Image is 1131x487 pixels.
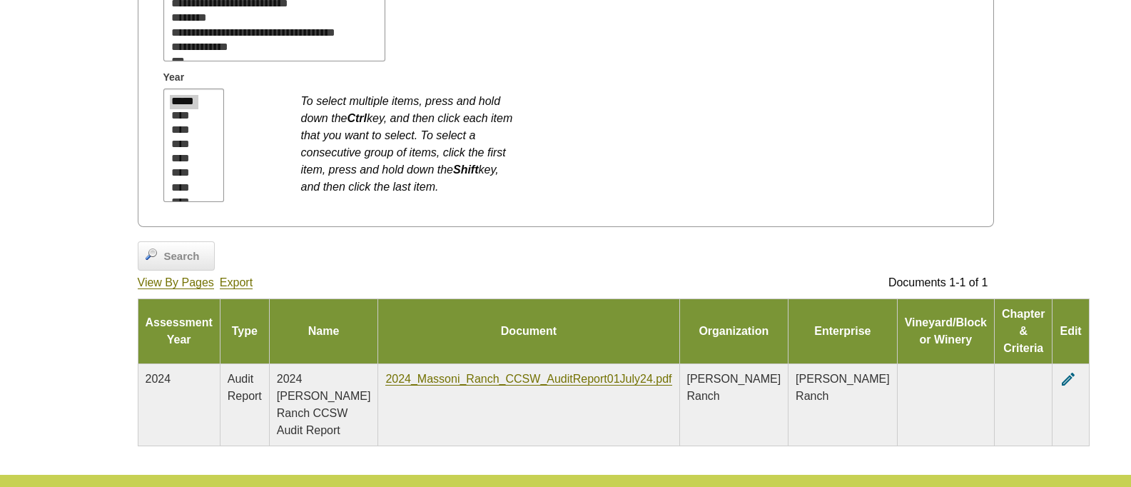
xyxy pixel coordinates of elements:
td: Document [378,298,679,363]
a: View By Pages [138,276,214,289]
span: Year [163,70,185,85]
span: 2024 [PERSON_NAME] Ranch CCSW Audit Report [277,373,371,436]
span: [PERSON_NAME] Ranch [796,373,890,402]
img: magnifier.png [146,248,157,260]
td: Chapter & Criteria [995,298,1053,363]
a: Export [220,276,253,289]
td: Enterprise [788,298,898,363]
span: [PERSON_NAME] Ranch [687,373,781,402]
td: Vineyard/Block or Winery [897,298,994,363]
b: Ctrl [347,112,367,124]
a: Search [138,241,215,271]
b: Shift [453,164,479,176]
span: Audit Report [228,373,262,402]
span: Search [157,248,207,265]
i: edit [1060,371,1077,388]
a: 2024_Massoni_Ranch_CCSW_AuditReport01July24.pdf [385,373,671,386]
td: Organization [679,298,788,363]
td: Edit [1053,298,1089,363]
span: Documents 1-1 of 1 [888,276,988,288]
div: To select multiple items, press and hold down the key, and then click each item that you want to ... [301,86,515,196]
a: edit [1060,373,1077,385]
td: Type [220,298,269,363]
span: 2024 [146,373,171,385]
td: Assessment Year [138,298,220,363]
td: Name [269,298,378,363]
